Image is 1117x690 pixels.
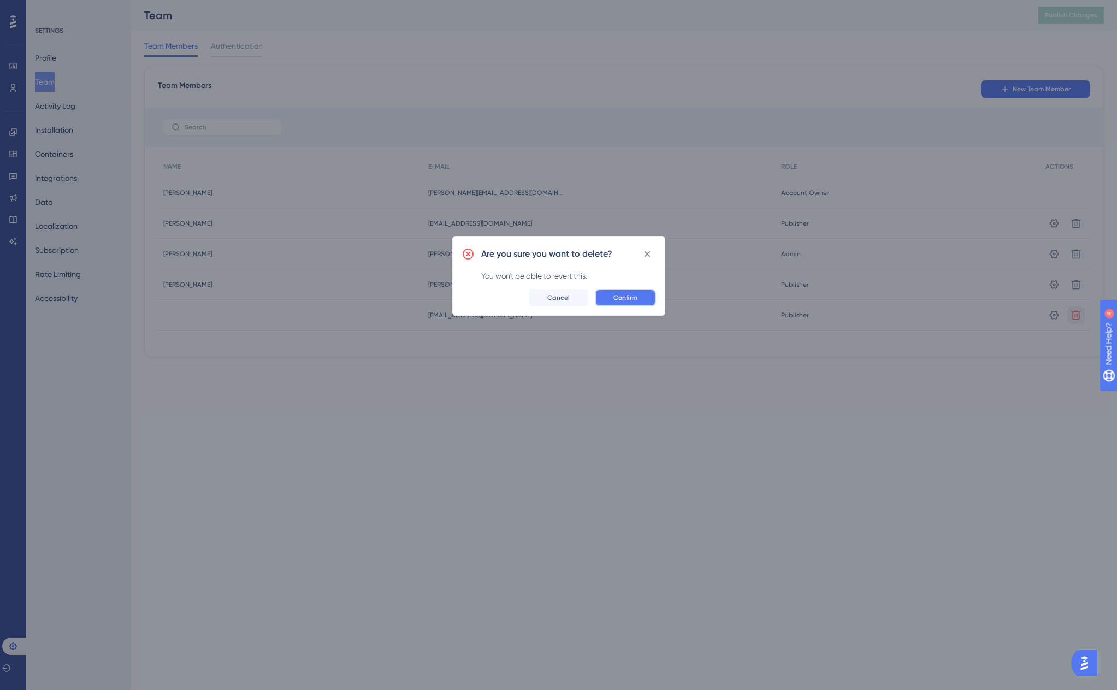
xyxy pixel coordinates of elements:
[613,293,637,302] span: Confirm
[547,293,570,302] span: Cancel
[481,247,612,261] h2: Are you sure you want to delete?
[76,5,79,14] div: 4
[1071,647,1104,680] iframe: UserGuiding AI Assistant Launcher
[481,269,656,282] div: You won't be able to revert this.
[26,3,68,16] span: Need Help?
